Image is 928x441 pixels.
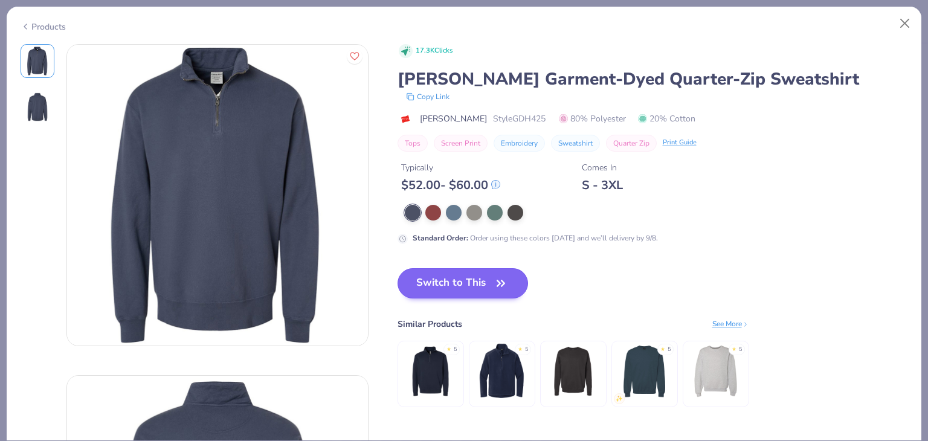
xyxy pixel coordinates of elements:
div: See More [712,318,749,329]
button: Switch to This [398,268,529,298]
span: 20% Cotton [638,112,695,125]
div: S - 3XL [582,178,623,193]
div: ★ [732,346,736,350]
div: 5 [668,346,671,354]
img: brand logo [398,114,414,124]
button: copy to clipboard [402,91,453,103]
button: Screen Print [434,135,488,152]
div: Products [21,21,66,33]
div: 5 [454,346,457,354]
button: Sweatshirt [551,135,600,152]
div: Similar Products [398,318,462,330]
img: Russell Athletic Unisex Dri-Power® Crewneck Sweatshirt [687,343,744,400]
button: Like [347,48,362,64]
div: Typically [401,161,500,174]
div: Print Guide [663,138,697,148]
button: Quarter Zip [606,135,657,152]
div: Order using these colors [DATE] and we’ll delivery by 9/8. [413,233,658,243]
div: 5 [525,346,528,354]
img: Front [23,47,52,76]
span: 80% Polyester [559,112,626,125]
button: Embroidery [494,135,545,152]
span: Style GDH425 [493,112,546,125]
div: 5 [739,346,742,354]
strong: Standard Order : [413,233,468,243]
img: newest.gif [616,395,623,402]
img: Eddie Bauer 1/2-Zip Microfleece Jacket [473,343,530,400]
div: $ 52.00 - $ 60.00 [401,178,500,193]
button: Close [894,12,917,35]
button: Tops [398,135,428,152]
div: ★ [446,346,451,350]
span: [PERSON_NAME] [420,112,487,125]
img: Hanes Perfect Fleece Crewneck Sweatshirt [544,343,602,400]
div: ★ [518,346,523,350]
img: Back [23,92,52,121]
img: Gildan Softstyle® Fleece Crew Sweatshirt [616,343,673,400]
img: Front [67,45,368,346]
div: Comes In [582,161,623,174]
img: Next Level Apparel Unisex Fleece Quarter-Zip [402,343,459,400]
div: [PERSON_NAME] Garment-Dyed Quarter-Zip Sweatshirt [398,68,908,91]
span: 17.3K Clicks [416,46,453,56]
div: ★ [660,346,665,350]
